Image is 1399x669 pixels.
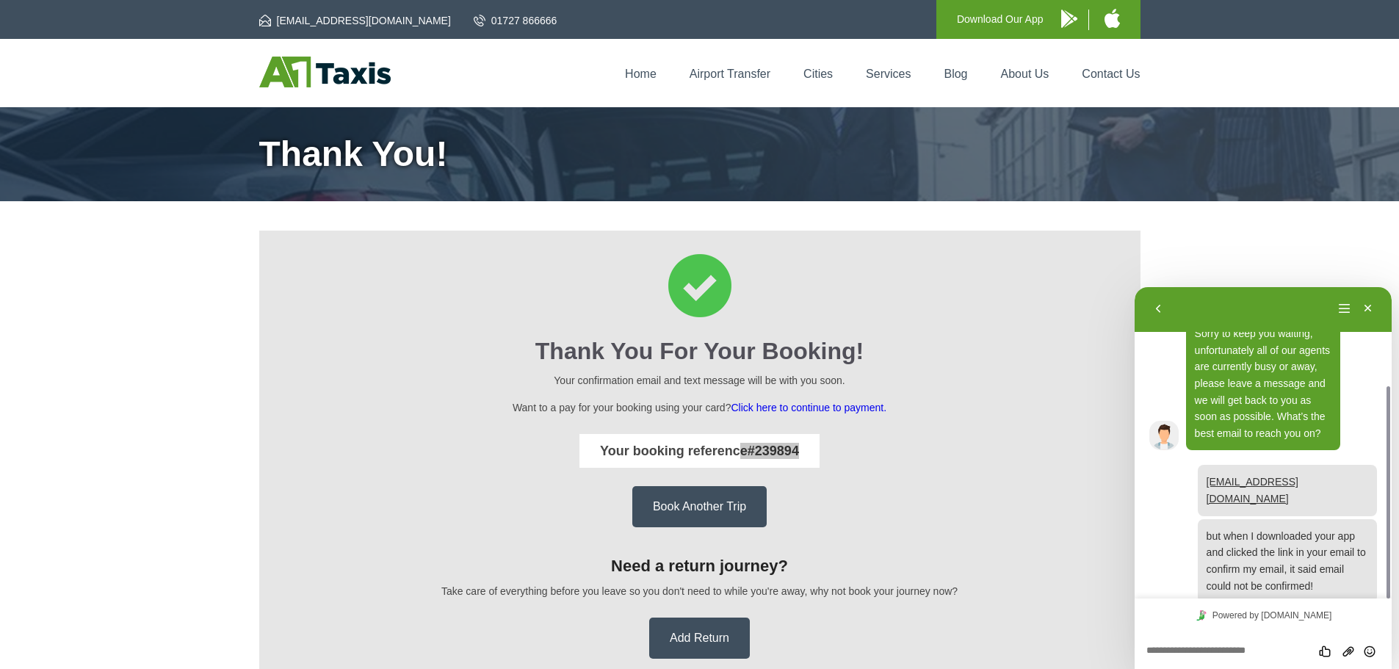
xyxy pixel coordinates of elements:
p: Download Our App [957,10,1044,29]
a: Cities [803,68,833,80]
a: 01727 866666 [474,13,557,28]
iframe: chat widget [1135,287,1392,669]
img: A1 Taxis Android App [1061,10,1077,28]
a: Airport Transfer [690,68,770,80]
strong: Your booking reference [600,444,799,458]
a: Services [866,68,911,80]
p: Your confirmation email and text message will be with you soon. [280,372,1120,388]
p: Take care of everything before you leave so you don't need to while you're away, why not book you... [280,583,1120,599]
h3: Need a return journey? [280,557,1120,576]
img: A1 Taxis St Albans LTD [259,57,391,87]
img: A1 Taxis iPhone App [1105,9,1120,28]
span: #239894 [748,444,799,458]
h2: Thank You for your booking! [280,338,1120,365]
a: Click here to continue to payment. [731,402,886,413]
a: Add Return [649,618,750,659]
a: [EMAIL_ADDRESS][DOMAIN_NAME] [259,13,451,28]
img: Thank You for your booking Icon [668,254,731,317]
h1: Thank You! [259,137,1140,172]
p: Want to a pay for your booking using your card? [280,399,1120,416]
a: Home [625,68,657,80]
a: Book Another Trip [632,486,767,527]
a: Contact Us [1082,68,1140,80]
a: About Us [1001,68,1049,80]
a: Blog [944,68,967,80]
